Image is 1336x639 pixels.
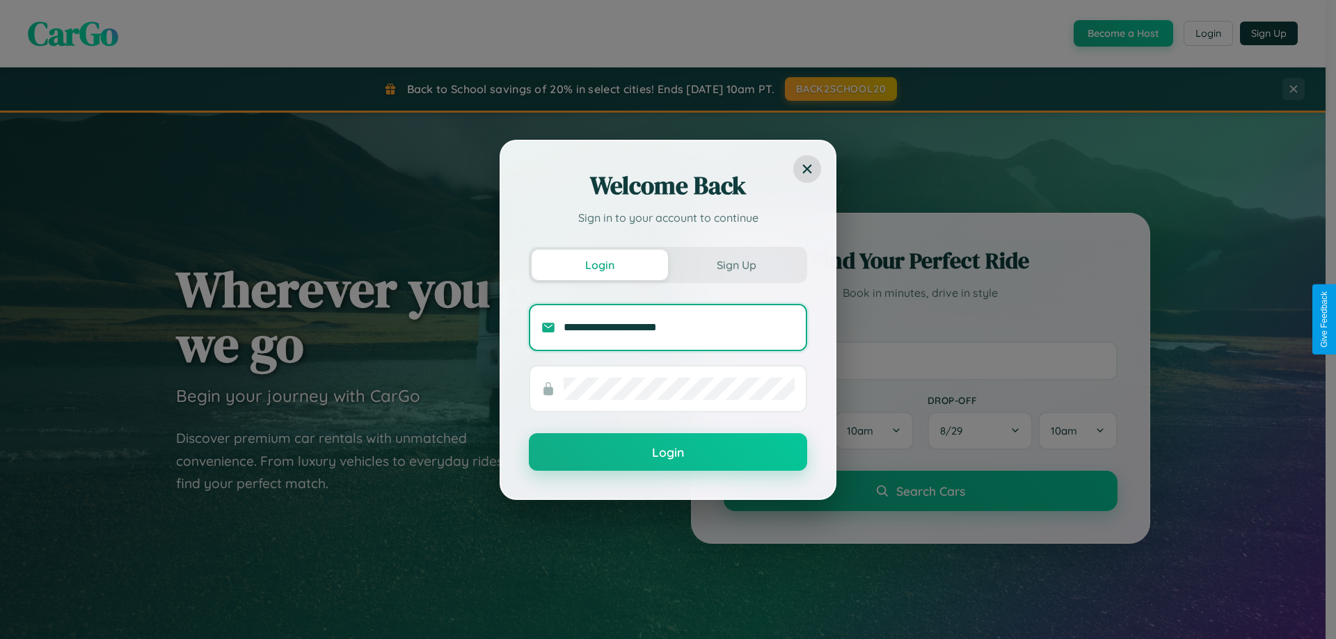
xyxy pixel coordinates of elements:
[529,169,807,202] h2: Welcome Back
[668,250,804,280] button: Sign Up
[529,209,807,226] p: Sign in to your account to continue
[532,250,668,280] button: Login
[1319,291,1329,348] div: Give Feedback
[529,433,807,471] button: Login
